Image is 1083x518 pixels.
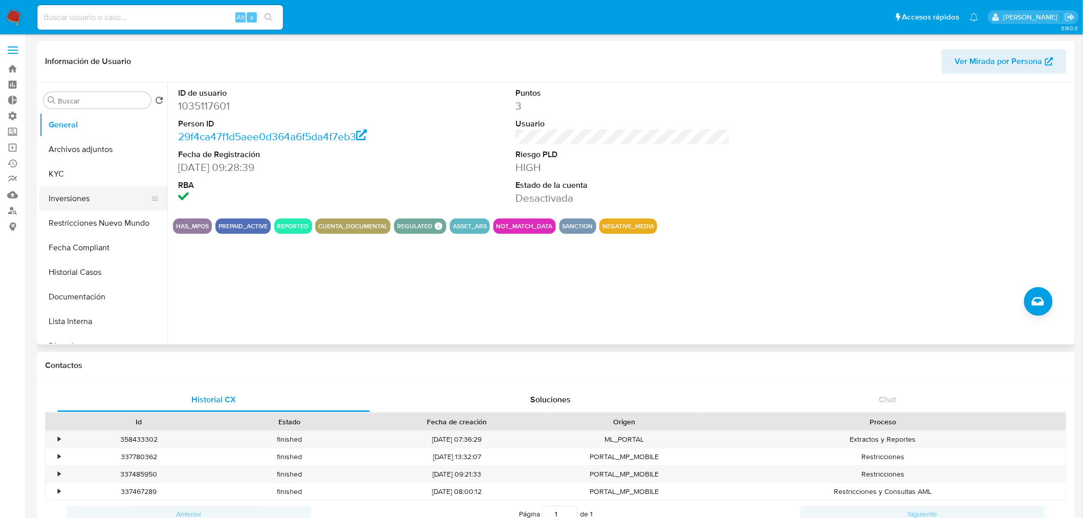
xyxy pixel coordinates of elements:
[1003,12,1061,22] p: andres.vilosio@mercadolibre.com
[364,448,549,465] div: [DATE] 13:32:07
[58,96,147,105] input: Buscar
[700,448,1066,465] div: Restricciones
[39,211,167,235] button: Restricciones Nuevo Mundo
[902,12,960,23] span: Accesos rápidos
[955,49,1043,74] span: Ver Mirada por Persona
[63,466,214,483] div: 337485950
[549,466,700,483] div: PORTAL_MP_MOBILE
[372,417,542,427] div: Fecha de creación
[39,113,167,137] button: General
[214,466,364,483] div: finished
[214,448,364,465] div: finished
[58,469,60,479] div: •
[178,160,393,175] dd: [DATE] 09:28:39
[879,394,897,405] span: Chat
[63,448,214,465] div: 337780362
[155,96,163,107] button: Volver al orden por defecto
[39,235,167,260] button: Fecha Compliant
[178,88,393,99] dt: ID de usuario
[178,99,393,113] dd: 1035117601
[707,417,1059,427] div: Proceso
[970,13,979,21] a: Notificaciones
[364,466,549,483] div: [DATE] 09:21:33
[58,435,60,444] div: •
[531,394,571,405] span: Soluciones
[700,431,1066,448] div: Extractos y Reportes
[63,431,214,448] div: 358433302
[178,180,393,191] dt: RBA
[39,334,167,358] button: Direcciones
[700,483,1066,500] div: Restricciones y Consultas AML
[364,483,549,500] div: [DATE] 08:00:12
[221,417,357,427] div: Estado
[1065,12,1075,23] a: Salir
[37,11,283,24] input: Buscar usuario o caso...
[515,149,730,160] dt: Riesgo PLD
[942,49,1067,74] button: Ver Mirada por Persona
[549,448,700,465] div: PORTAL_MP_MOBILE
[549,483,700,500] div: PORTAL_MP_MOBILE
[236,12,245,22] span: Alt
[214,483,364,500] div: finished
[39,309,167,334] button: Lista Interna
[515,88,730,99] dt: Puntos
[515,191,730,205] dd: Desactivada
[214,431,364,448] div: finished
[191,394,236,405] span: Historial CX
[250,12,253,22] span: s
[258,10,279,25] button: search-icon
[515,160,730,175] dd: HIGH
[39,137,167,162] button: Archivos adjuntos
[39,285,167,309] button: Documentación
[515,118,730,129] dt: Usuario
[71,417,207,427] div: Id
[178,118,393,129] dt: Person ID
[63,483,214,500] div: 337467289
[515,180,730,191] dt: Estado de la cuenta
[45,360,1067,371] h1: Contactos
[39,260,167,285] button: Historial Casos
[515,99,730,113] dd: 3
[700,466,1066,483] div: Restricciones
[48,96,56,104] button: Buscar
[549,431,700,448] div: ML_PORTAL
[58,452,60,462] div: •
[58,487,60,497] div: •
[178,129,367,144] a: 29f4ca47f1d5aee0d364a6f5da4f7eb3
[364,431,549,448] div: [DATE] 07:36:29
[45,56,131,67] h1: Información de Usuario
[556,417,692,427] div: Origen
[39,186,159,211] button: Inversiones
[39,162,167,186] button: KYC
[178,149,393,160] dt: Fecha de Registración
